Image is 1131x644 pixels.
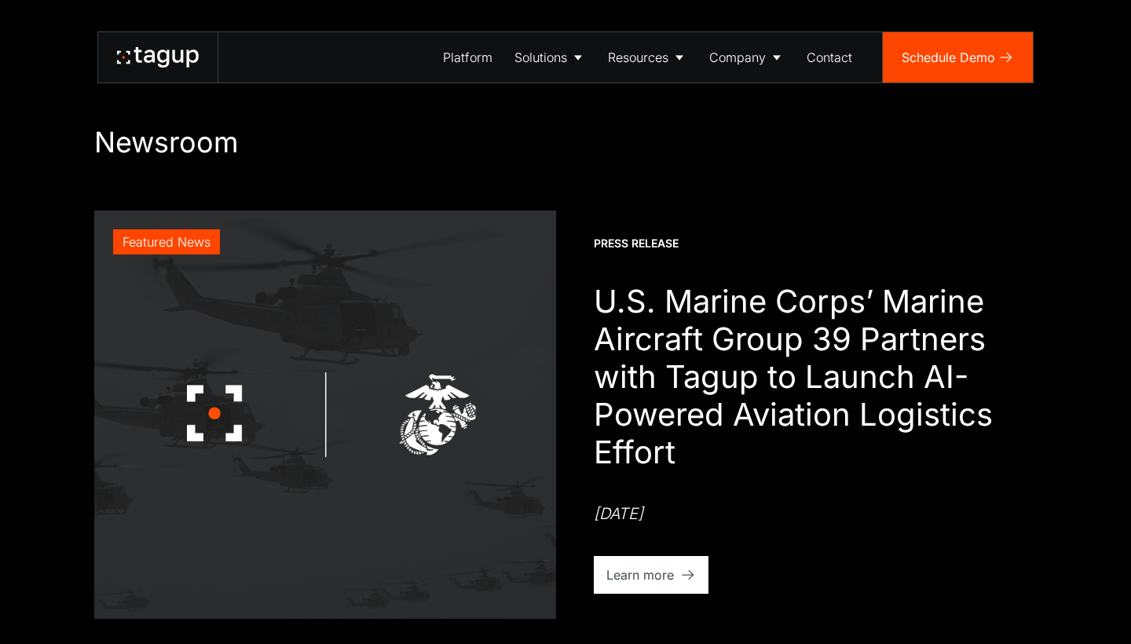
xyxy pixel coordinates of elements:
[443,48,492,67] div: Platform
[594,556,708,594] a: Learn more
[698,32,796,82] a: Company
[902,48,995,67] div: Schedule Demo
[597,32,698,82] a: Resources
[608,48,668,67] div: Resources
[709,48,766,67] div: Company
[883,32,1033,82] a: Schedule Demo
[807,48,852,67] div: Contact
[514,48,567,67] div: Solutions
[594,503,643,525] div: [DATE]
[594,236,679,251] div: Press Release
[796,32,863,82] a: Contact
[432,32,503,82] a: Platform
[606,565,674,584] div: Learn more
[503,32,597,82] a: Solutions
[94,126,1037,160] h1: Newsroom
[123,232,210,251] div: Featured News
[94,210,556,619] a: Featured News
[594,283,1037,471] h1: U.S. Marine Corps’ Marine Aircraft Group 39 Partners with Tagup to Launch AI-Powered Aviation Log...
